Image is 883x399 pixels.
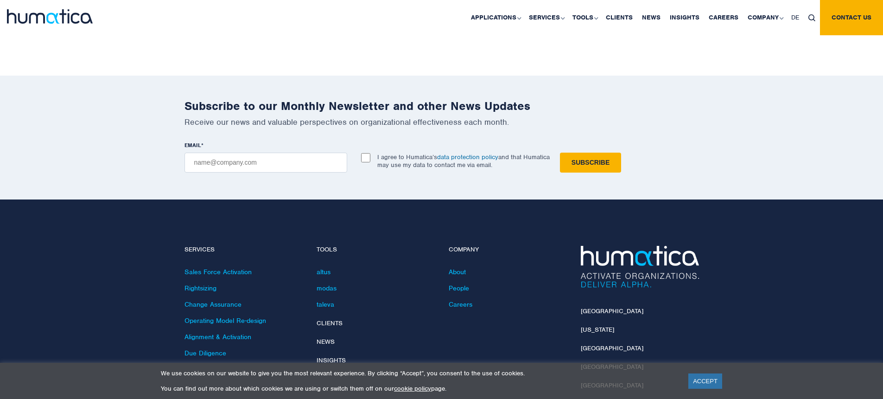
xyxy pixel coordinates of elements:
a: Careers [449,300,472,309]
a: Rightsizing [184,284,216,292]
a: Alignment & Activation [184,333,251,341]
a: taleva [317,300,334,309]
a: [US_STATE] [581,326,614,334]
a: Change Assurance [184,300,241,309]
a: People [449,284,469,292]
a: Due Diligence [184,349,226,357]
p: You can find out more about which cookies we are using or switch them off on our page. [161,385,677,393]
a: data protection policy [437,153,498,161]
a: Insights [317,356,346,364]
a: Operating Model Re-design [184,316,266,325]
a: [GEOGRAPHIC_DATA] [581,344,643,352]
a: Clients [317,319,343,327]
input: Subscribe [560,153,621,173]
a: Sales Force Activation [184,268,252,276]
h2: Subscribe to our Monthly Newsletter and other News Updates [184,99,699,113]
a: ACCEPT [688,373,722,389]
h4: Services [184,246,303,254]
a: cookie policy [394,385,431,393]
a: News [317,338,335,346]
span: EMAIL [184,142,201,149]
h4: Company [449,246,567,254]
img: search_icon [808,14,815,21]
a: About [449,268,466,276]
input: I agree to Humatica’sdata protection policyand that Humatica may use my data to contact me via em... [361,153,370,162]
p: We use cookies on our website to give you the most relevant experience. By clicking “Accept”, you... [161,369,677,377]
p: Receive our news and valuable perspectives on organizational effectiveness each month. [184,117,699,127]
a: [GEOGRAPHIC_DATA] [581,307,643,315]
img: Humatica [581,246,699,288]
input: name@company.com [184,153,347,173]
a: altus [317,268,330,276]
p: I agree to Humatica’s and that Humatica may use my data to contact me via email. [377,153,550,169]
img: logo [7,9,93,24]
h4: Tools [317,246,435,254]
a: modas [317,284,337,292]
span: DE [791,13,799,21]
